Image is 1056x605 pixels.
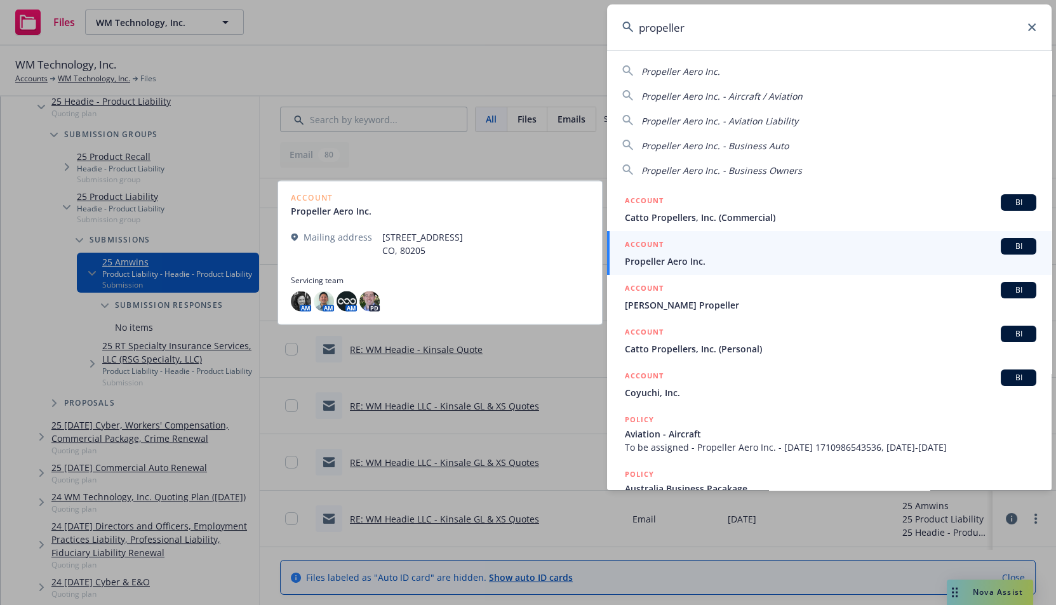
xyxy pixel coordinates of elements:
span: Coyuchi, Inc. [625,386,1036,399]
span: BI [1006,372,1031,383]
span: [PERSON_NAME] Propeller [625,298,1036,312]
span: Propeller Aero Inc. - Aircraft / Aviation [641,90,803,102]
h5: ACCOUNT [625,326,664,341]
span: To be assigned - Propeller Aero Inc. - [DATE] 1710986543536, [DATE]-[DATE] [625,441,1036,454]
a: ACCOUNTBIPropeller Aero Inc. [607,231,1052,275]
h5: POLICY [625,413,654,426]
span: Catto Propellers, Inc. (Commercial) [625,211,1036,224]
span: Catto Propellers, Inc. (Personal) [625,342,1036,356]
input: Search... [607,4,1052,50]
h5: ACCOUNT [625,282,664,297]
a: ACCOUNTBICoyuchi, Inc. [607,362,1052,406]
h5: ACCOUNT [625,369,664,385]
a: ACCOUNTBICatto Propellers, Inc. (Commercial) [607,187,1052,231]
span: Propeller Aero Inc. - Business Owners [641,164,802,176]
span: BI [1006,241,1031,252]
span: BI [1006,328,1031,340]
span: BI [1006,197,1031,208]
span: BI [1006,284,1031,296]
a: ACCOUNTBICatto Propellers, Inc. (Personal) [607,319,1052,362]
span: Propeller Aero Inc. [641,65,720,77]
span: Propeller Aero Inc. - Business Auto [641,140,789,152]
span: Propeller Aero Inc. - Aviation Liability [641,115,798,127]
h5: ACCOUNT [625,194,664,209]
h5: POLICY [625,468,654,481]
a: POLICYAviation - AircraftTo be assigned - Propeller Aero Inc. - [DATE] 1710986543536, [DATE]-[DATE] [607,406,1052,461]
span: Propeller Aero Inc. [625,255,1036,268]
span: Australia Business Pacakage [625,482,1036,495]
a: ACCOUNTBI[PERSON_NAME] Propeller [607,275,1052,319]
span: Aviation - Aircraft [625,427,1036,441]
a: POLICYAustralia Business Pacakage [607,461,1052,515]
h5: ACCOUNT [625,238,664,253]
